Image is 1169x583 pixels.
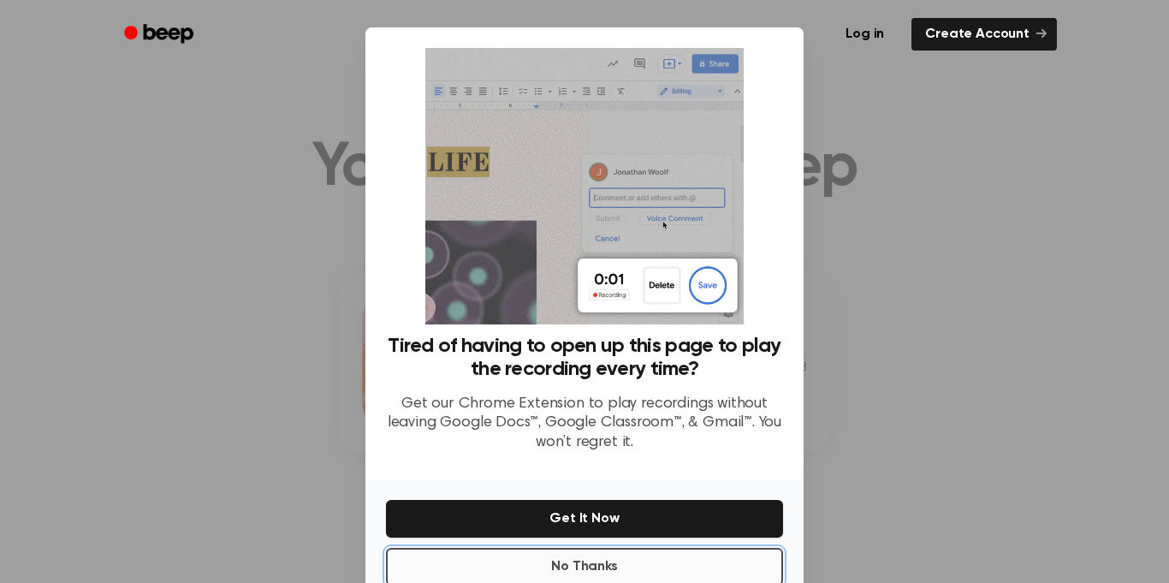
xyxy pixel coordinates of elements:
[828,15,901,54] a: Log in
[425,48,743,324] img: Beep extension in action
[386,500,783,538] button: Get It Now
[386,395,783,453] p: Get our Chrome Extension to play recordings without leaving Google Docs™, Google Classroom™, & Gm...
[911,18,1057,51] a: Create Account
[112,18,209,51] a: Beep
[386,335,783,381] h3: Tired of having to open up this page to play the recording every time?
